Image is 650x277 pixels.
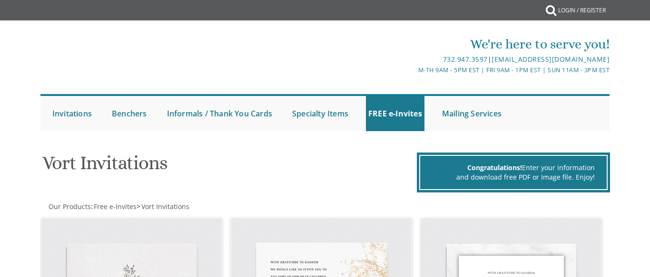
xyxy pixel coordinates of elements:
div: | [231,54,610,65]
div: M-Th 9am - 5pm EST | Fri 9am - 1pm EST | Sun 11am - 3pm EST [231,65,610,75]
span: > [137,202,189,211]
div: Enter your information [432,163,595,172]
a: Our Products [48,202,91,211]
a: Specialty Items [290,96,351,131]
a: [EMAIL_ADDRESS][DOMAIN_NAME] [492,55,610,64]
span: Vort Invitations [141,202,189,211]
a: 732.947.3597 [443,55,488,64]
a: Mailing Services [440,96,504,131]
div: and download free PDF or Image file. Enjoy! [432,172,595,182]
a: Vort Invitations [140,202,189,211]
a: Informals / Thank You Cards [165,96,275,131]
a: FREE e-Invites [366,96,424,131]
span: Free e-Invites [94,202,137,211]
div: We're here to serve you! [231,35,610,54]
span: Congratulations! [467,163,522,172]
a: Benchers [109,96,149,131]
div: : [40,202,325,211]
a: Invitations [50,96,94,131]
h1: Vort Invitations [42,153,415,181]
a: Free e-Invites [93,202,137,211]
